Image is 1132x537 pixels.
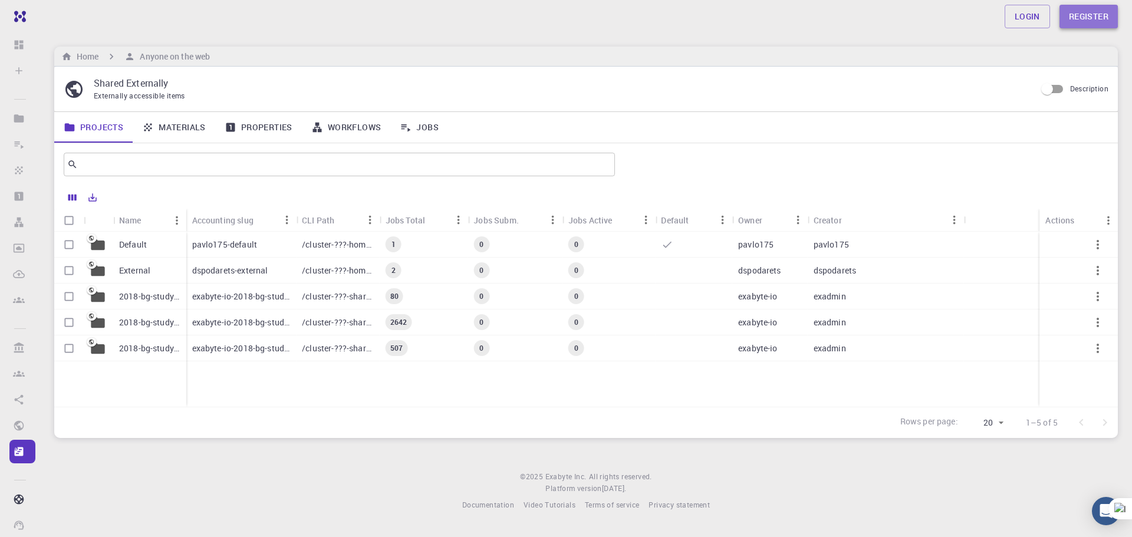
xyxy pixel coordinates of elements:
[732,209,808,232] div: Owner
[133,112,215,143] a: Materials
[738,265,781,276] p: dspodarets
[135,50,210,63] h6: Anyone on the web
[524,499,575,511] a: Video Tutorials
[277,210,296,229] button: Menu
[762,210,781,229] button: Sort
[1059,5,1118,28] a: Register
[192,291,291,302] p: exabyte-io-2018-bg-study-phase-i-ph
[814,317,846,328] p: exadmin
[475,239,488,249] span: 0
[655,209,732,232] div: Default
[119,239,147,251] p: Default
[589,471,652,483] span: All rights reserved.
[9,11,26,22] img: logo
[386,209,426,232] div: Jobs Total
[814,291,846,302] p: exadmin
[649,500,710,509] span: Privacy statement
[302,265,374,276] p: /cluster-???-home/dspodarets/dspodarets-external
[254,210,272,229] button: Sort
[842,210,861,229] button: Sort
[568,209,613,232] div: Jobs Active
[963,414,1007,431] div: 20
[814,209,842,232] div: Creator
[62,188,83,207] button: Columns
[167,211,186,230] button: Menu
[1039,209,1118,232] div: Actions
[636,210,655,229] button: Menu
[900,416,958,429] p: Rows per page:
[380,209,468,232] div: Jobs Total
[302,317,374,328] p: /cluster-???-share/groups/exabyte-io/exabyte-io-2018-bg-study-phase-iii
[808,209,964,232] div: Creator
[738,291,778,302] p: exabyte-io
[1026,417,1058,429] p: 1–5 of 5
[570,291,583,301] span: 0
[545,471,587,483] a: Exabyte Inc.
[524,500,575,509] span: Video Tutorials
[119,209,141,232] div: Name
[475,265,488,275] span: 0
[814,239,849,251] p: pavlo175
[192,239,257,251] p: pavlo175-default
[1070,84,1108,93] span: Description
[585,500,639,509] span: Terms of service
[119,265,150,276] p: External
[449,210,468,229] button: Menu
[192,265,268,276] p: dspodarets-external
[390,112,448,143] a: Jobs
[119,317,180,328] p: 2018-bg-study-phase-III
[475,343,488,353] span: 0
[738,342,778,354] p: exabyte-io
[570,239,583,249] span: 0
[1045,209,1074,232] div: Actions
[215,112,302,143] a: Properties
[361,210,380,229] button: Menu
[468,209,562,232] div: Jobs Subm.
[462,500,514,509] span: Documentation
[1092,497,1120,525] div: Open Intercom Messenger
[386,317,412,327] span: 2642
[585,499,639,511] a: Terms of service
[302,342,374,354] p: /cluster-???-share/groups/exabyte-io/exabyte-io-2018-bg-study-phase-i
[1005,5,1050,28] a: Login
[475,317,488,327] span: 0
[738,239,774,251] p: pavlo175
[94,76,1026,90] p: Shared Externally
[738,209,762,232] div: Owner
[192,342,291,354] p: exabyte-io-2018-bg-study-phase-i
[302,239,374,251] p: /cluster-???-home/pavlo175/pavlo175-default
[562,209,656,232] div: Jobs Active
[570,317,583,327] span: 0
[649,499,710,511] a: Privacy statement
[386,343,407,353] span: 507
[119,291,180,302] p: 2018-bg-study-phase-i-ph
[84,209,113,232] div: Icon
[113,209,186,232] div: Name
[789,210,808,229] button: Menu
[545,483,601,495] span: Platform version
[141,211,160,230] button: Sort
[302,112,391,143] a: Workflows
[713,210,732,229] button: Menu
[544,210,562,229] button: Menu
[192,317,291,328] p: exabyte-io-2018-bg-study-phase-iii
[473,209,519,232] div: Jobs Subm.
[1099,211,1118,230] button: Menu
[386,291,403,301] span: 80
[59,50,212,63] nav: breadcrumb
[661,209,689,232] div: Default
[192,209,254,232] div: Accounting slug
[545,472,587,481] span: Exabyte Inc.
[296,209,380,232] div: CLI Path
[570,265,583,275] span: 0
[387,265,400,275] span: 2
[814,265,857,276] p: dspodarets
[475,291,488,301] span: 0
[570,343,583,353] span: 0
[186,209,297,232] div: Accounting slug
[302,209,334,232] div: CLI Path
[72,50,98,63] h6: Home
[387,239,400,249] span: 1
[602,483,627,493] span: [DATE] .
[814,342,846,354] p: exadmin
